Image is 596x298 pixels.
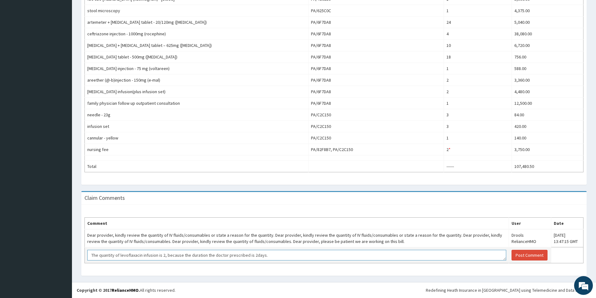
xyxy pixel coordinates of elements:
td: 24 [444,17,512,28]
td: [MEDICAL_DATA] infusion(plus infusion set) [85,86,308,98]
td: PA/625C0C [308,5,444,17]
span: We're online! [36,79,86,142]
td: artemeter + [MEDICAL_DATA] tablet - 20/120mg ([MEDICAL_DATA]) [85,17,308,28]
td: 140.00 [512,132,583,144]
td: 1 [444,132,512,144]
td: infusion set [85,121,308,132]
td: 18 [444,51,512,63]
td: 107,480.50 [512,161,583,172]
td: 6,720.00 [512,40,583,51]
td: 588.00 [512,63,583,74]
td: [MEDICAL_DATA] + [MEDICAL_DATA] tablet – 625mg ([MEDICAL_DATA]) [85,40,308,51]
th: Comment [85,218,509,230]
textarea: The quantity of levoflaxacin infusion is 2, because the duration the doctor prescribed is 2days. [87,250,506,260]
td: PA/6F7DA8 [308,51,444,63]
td: [MEDICAL_DATA] injection - 75 mg (voltareen) [85,63,308,74]
td: PA/C2C150 [308,132,444,144]
td: PA/C2C150 [308,109,444,121]
td: 38,080.00 [512,28,583,40]
td: 1 [444,63,512,74]
td: PA/6F7DA8 [308,98,444,109]
td: 3 [444,121,512,132]
td: needle - 23g [85,109,308,121]
div: Redefining Heath Insurance in [GEOGRAPHIC_DATA] using Telemedicine and Data Science! [426,287,591,293]
td: 5,040.00 [512,17,583,28]
td: areether (@-b)injection - 150mg (e-mal) [85,74,308,86]
h3: Claim Comments [84,195,125,201]
td: 12,500.00 [512,98,583,109]
td: cannular - yellow [85,132,308,144]
td: 1 [444,5,512,17]
td: 3,360.00 [512,74,583,86]
td: 3,750.00 [512,144,583,155]
td: 4,480.00 [512,86,583,98]
th: Date [551,218,583,230]
td: 2 [444,86,512,98]
td: ------ [444,161,512,172]
td: PA/6F7DA8 [308,28,444,40]
a: RelianceHMO [112,287,139,293]
td: 2 [444,144,512,155]
td: ceftriazone injection - 1000mg (rocephine) [85,28,308,40]
td: 84.00 [512,109,583,121]
td: PA/6F7DA8 [308,86,444,98]
td: 4,375.00 [512,5,583,17]
td: 4 [444,28,512,40]
div: Minimize live chat window [103,3,118,18]
td: family physician follow up outpatient consultation [85,98,308,109]
td: PA/82F8B7, PA/C2C150 [308,144,444,155]
td: PA/C2C150 [308,121,444,132]
textarea: Type your message and hit 'Enter' [3,171,119,193]
footer: All rights reserved. [72,282,596,298]
td: [DATE] 13:47:15 GMT [551,229,583,247]
td: 3 [444,109,512,121]
td: 2 [444,74,512,86]
td: Total [85,161,308,172]
td: PA/6F7DA8 [308,74,444,86]
td: [MEDICAL_DATA] tablet - 500mg ([MEDICAL_DATA]) [85,51,308,63]
strong: Copyright © 2017 . [77,287,140,293]
th: User [509,218,551,230]
td: PA/6F7DA8 [308,40,444,51]
td: stool microscopy [85,5,308,17]
img: d_794563401_company_1708531726252_794563401 [12,31,25,47]
td: 756.00 [512,51,583,63]
button: Post Comment [512,250,548,260]
td: Dear provider, kindly review the quantity of IV fluids/consumables or state a reason for the quan... [85,229,509,247]
td: 420.00 [512,121,583,132]
td: Drools RelianceHMO [509,229,551,247]
td: PA/6F7DA8 [308,63,444,74]
td: 1 [444,98,512,109]
td: PA/6F7DA8 [308,17,444,28]
div: Chat with us now [33,35,105,43]
td: 10 [444,40,512,51]
td: nursing fee [85,144,308,155]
